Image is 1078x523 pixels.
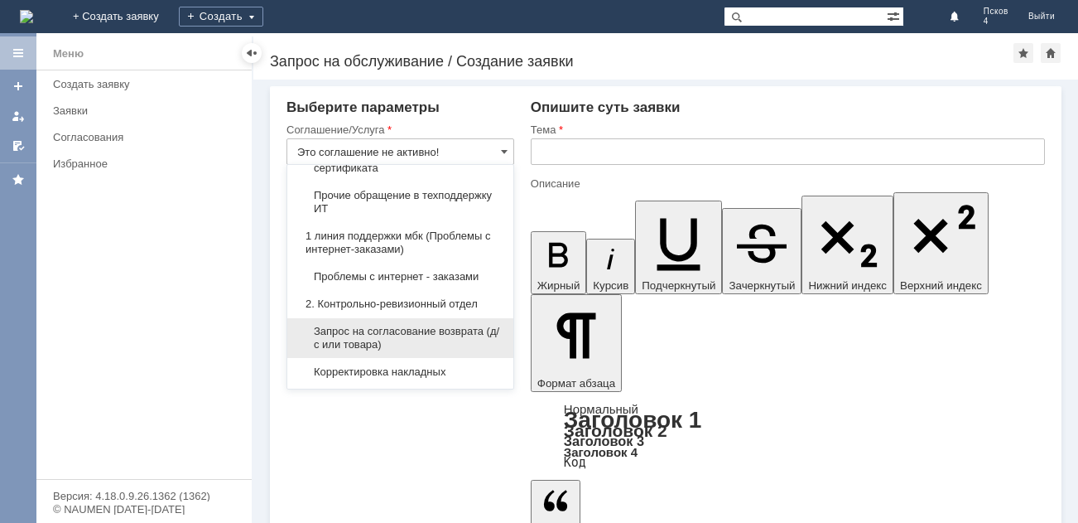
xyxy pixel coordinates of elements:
[564,445,638,459] a: Заголовок 4
[887,7,903,23] span: Расширенный поиск
[537,377,615,390] span: Формат абзаца
[531,124,1042,135] div: Тема
[531,294,622,392] button: Формат абзаца
[297,325,503,351] span: Запрос на согласование возврата (д/с или товара)
[5,73,31,99] a: Создать заявку
[46,124,248,150] a: Согласования
[984,17,1008,27] span: 4
[593,279,628,292] span: Курсив
[297,366,503,379] span: Корректировка накладных
[564,421,667,440] a: Заголовок 2
[53,504,235,515] div: © NAUMEN [DATE]-[DATE]
[564,407,702,433] a: Заголовок 1
[729,279,795,292] span: Зачеркнутый
[46,71,248,97] a: Создать заявку
[564,433,644,448] a: Заголовок 3
[722,208,801,294] button: Зачеркнутый
[286,99,440,115] span: Выберите параметры
[20,10,33,23] a: Перейти на домашнюю страницу
[53,491,235,501] div: Версия: 4.18.0.9.26.1362 (1362)
[1041,43,1061,63] div: Сделать домашней страницей
[586,239,635,294] button: Курсив
[297,270,503,283] span: Проблемы с интернет - заказами
[531,231,587,294] button: Жирный
[53,104,242,117] div: Заявки
[801,196,893,294] button: Нижний индекс
[53,78,242,90] div: Создать заявку
[635,201,722,294] button: Подчеркнутый
[564,402,638,416] a: Нормальный
[531,404,1045,468] div: Формат абзаца
[564,455,586,470] a: Код
[286,124,511,135] div: Соглашение/Услуга
[5,103,31,129] a: Мои заявки
[984,7,1008,17] span: Псков
[242,43,262,63] div: Скрыть меню
[20,10,33,23] img: logo
[642,279,715,292] span: Подчеркнутый
[5,133,31,159] a: Мои согласования
[53,157,224,170] div: Избранное
[893,192,989,294] button: Верхний индекс
[53,44,84,64] div: Меню
[537,279,580,292] span: Жирный
[46,98,248,123] a: Заявки
[297,230,503,256] span: 1 линия поддержки мбк (Проблемы с интернет-заказами)
[270,53,1013,70] div: Запрос на обслуживание / Создание заявки
[531,178,1042,189] div: Описание
[900,279,982,292] span: Верхний индекс
[808,279,887,292] span: Нижний индекс
[531,99,681,115] span: Опишите суть заявки
[179,7,263,27] div: Создать
[297,189,503,215] span: Прочие обращение в техподдержку ИТ
[1013,43,1033,63] div: Добавить в избранное
[297,298,503,311] span: 2. Контрольно-ревизионный отдел
[53,131,242,143] div: Согласования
